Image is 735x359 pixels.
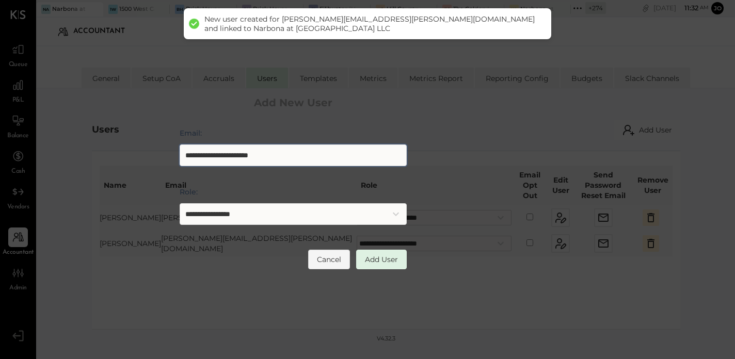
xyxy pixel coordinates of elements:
[308,250,350,269] button: Cancel
[180,128,407,138] label: Email:
[204,14,541,33] div: New user created for [PERSON_NAME][EMAIL_ADDRESS][PERSON_NAME][DOMAIN_NAME] and linked to Narbona...
[180,90,407,116] h2: Add New User
[164,74,422,285] div: Add User Modal
[180,187,407,197] label: Role:
[356,250,407,269] button: Add User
